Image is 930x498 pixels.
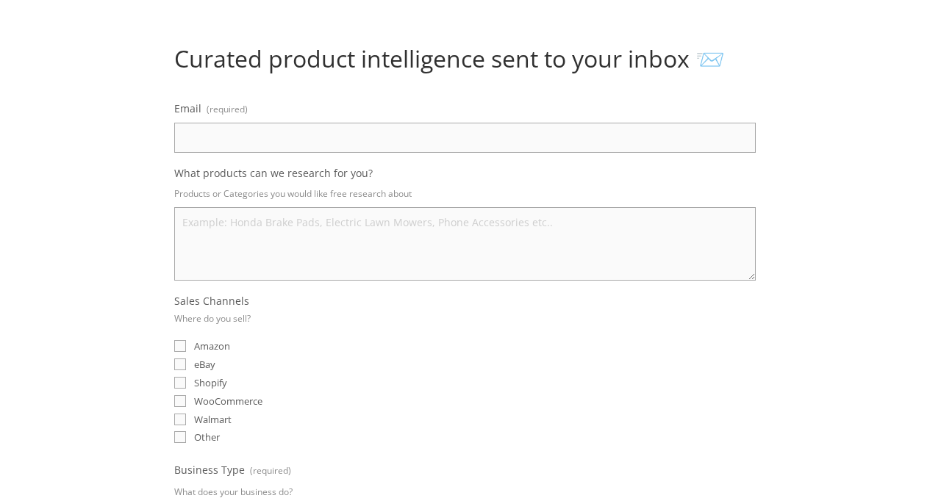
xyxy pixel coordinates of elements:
span: (required) [207,98,248,120]
span: What products can we research for you? [174,166,373,180]
input: WooCommerce [174,395,186,407]
span: WooCommerce [194,394,262,408]
span: Email [174,101,201,115]
span: Amazon [194,339,230,353]
input: Other [174,431,186,443]
input: eBay [174,358,186,370]
span: Shopify [194,376,227,389]
span: (required) [250,460,291,481]
input: Walmart [174,414,186,425]
span: Walmart [194,413,232,426]
input: Shopify [174,377,186,389]
span: Sales Channels [174,294,249,308]
span: eBay [194,358,215,371]
span: Business Type [174,463,245,477]
h1: Curated product intelligence sent to your inbox 📨 [174,45,756,73]
p: Where do you sell? [174,308,251,329]
p: Products or Categories you would like free research about [174,183,756,204]
input: Amazon [174,340,186,352]
span: Other [194,430,220,444]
